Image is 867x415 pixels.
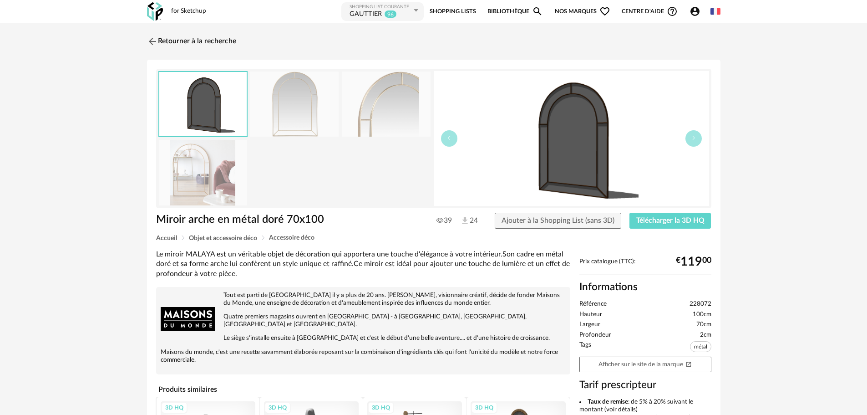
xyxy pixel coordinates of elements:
[502,217,614,224] span: Ajouter à la Shopping List (sans 3D)
[487,1,543,22] a: BibliothèqueMagnify icon
[147,31,236,51] a: Retourner à la recherche
[622,6,678,17] span: Centre d'aideHelp Circle Outline icon
[696,321,711,329] span: 70cm
[579,398,711,414] li: : de 5% à 20% suivant le montant (voir détails)
[532,6,543,17] span: Magnify icon
[636,217,705,224] span: Télécharger la 3D HQ
[147,2,163,21] img: OXP
[269,235,314,241] span: Accessoire déco
[579,341,591,354] span: Tags
[156,383,570,396] h4: Produits similaires
[579,300,607,308] span: Référence
[250,72,339,137] img: miroir-arche-en-metal-dore-70x100-1000-0-30-228072_2.jpg
[436,216,452,225] span: 39
[156,235,711,241] div: Breadcrumb
[156,235,177,241] span: Accueil
[159,140,247,205] img: miroir-arche-en-metal-dore-70x100-1000-0-30-228072_1.jpg
[384,10,397,18] sup: 96
[460,216,470,225] img: Téléchargements
[495,213,621,229] button: Ajouter à la Shopping List (sans 3D)
[161,292,566,307] p: Tout est parti de [GEOGRAPHIC_DATA] il y a plus de 20 ans. [PERSON_NAME], visionnaire créatif, dé...
[579,281,711,294] h2: Informations
[161,292,215,346] img: brand logo
[430,1,476,22] a: Shopping Lists
[171,7,206,15] div: for Sketchup
[690,6,700,17] span: Account Circle icon
[471,402,497,414] div: 3D HQ
[676,258,711,266] div: € 00
[350,4,411,10] div: Shopping List courante
[161,402,188,414] div: 3D HQ
[690,341,711,352] span: métal
[460,216,478,226] span: 24
[599,6,610,17] span: Heart Outline icon
[693,311,711,319] span: 100cm
[579,321,600,329] span: Largeur
[189,235,257,241] span: Objet et accessoire déco
[161,334,566,342] p: Le siège s'installe ensuite à [GEOGRAPHIC_DATA] et c'est le début d'une belle aventure.... et d'u...
[350,10,382,19] div: GAUTTIER
[667,6,678,17] span: Help Circle Outline icon
[680,258,702,266] span: 119
[579,331,611,339] span: Profondeur
[690,300,711,308] span: 228072
[342,72,431,137] img: miroir-arche-en-metal-dore-70x100-1000-0-30-228072_3.jpg
[710,6,720,16] img: fr
[579,311,602,319] span: Hauteur
[579,258,711,275] div: Prix catalogue (TTC):
[264,402,291,414] div: 3D HQ
[159,72,247,136] img: thumbnail.png
[690,6,705,17] span: Account Circle icon
[579,379,711,392] h3: Tarif prescripteur
[161,348,566,364] p: Maisons du monde, c'est une recette savamment élaborée reposant sur la combinaison d'ingrédients ...
[555,1,610,22] span: Nos marques
[700,331,711,339] span: 2cm
[629,213,711,229] button: Télécharger la 3D HQ
[579,357,711,373] a: Afficher sur le site de la marqueOpen In New icon
[147,36,158,47] img: svg+xml;base64,PHN2ZyB3aWR0aD0iMjQiIGhlaWdodD0iMjQiIHZpZXdCb3g9IjAgMCAyNCAyNCIgZmlsbD0ibm9uZSIgeG...
[156,213,382,227] h1: Miroir arche en métal doré 70x100
[434,71,709,206] img: thumbnail.png
[368,402,394,414] div: 3D HQ
[685,361,692,367] span: Open In New icon
[588,399,628,405] b: Taux de remise
[156,250,570,279] div: Le miroir MALAYA est un véritable objet de décoration qui apportera une touche d'élégance à votre...
[161,313,566,328] p: Quatre premiers magasins ouvrent en [GEOGRAPHIC_DATA] - à [GEOGRAPHIC_DATA], [GEOGRAPHIC_DATA], [...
